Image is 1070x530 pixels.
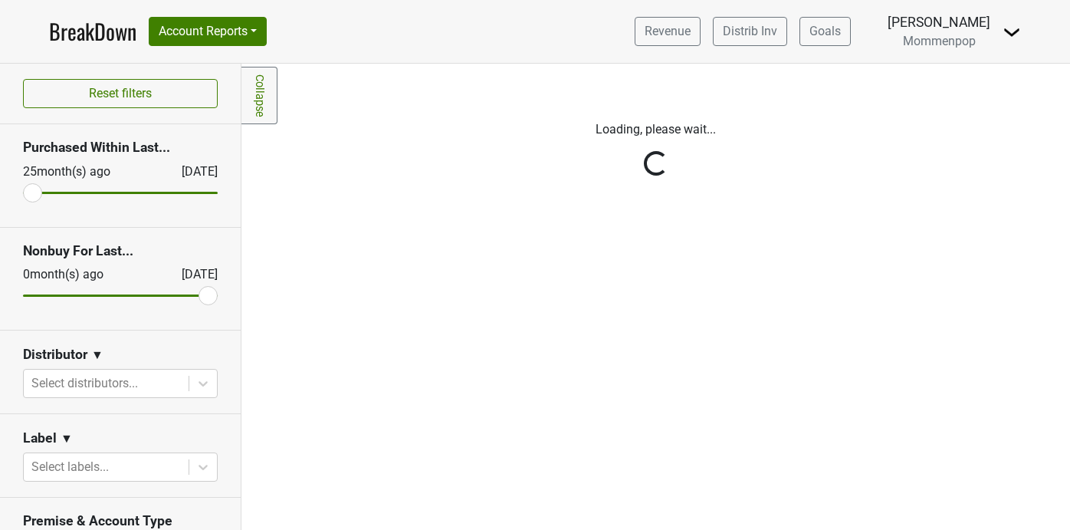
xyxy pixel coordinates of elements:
[1003,23,1021,41] img: Dropdown Menu
[635,17,701,46] a: Revenue
[253,120,1059,139] p: Loading, please wait...
[49,15,136,48] a: BreakDown
[149,17,267,46] button: Account Reports
[713,17,787,46] a: Distrib Inv
[903,34,976,48] span: Mommenpop
[241,67,277,124] a: Collapse
[799,17,851,46] a: Goals
[888,12,990,32] div: [PERSON_NAME]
